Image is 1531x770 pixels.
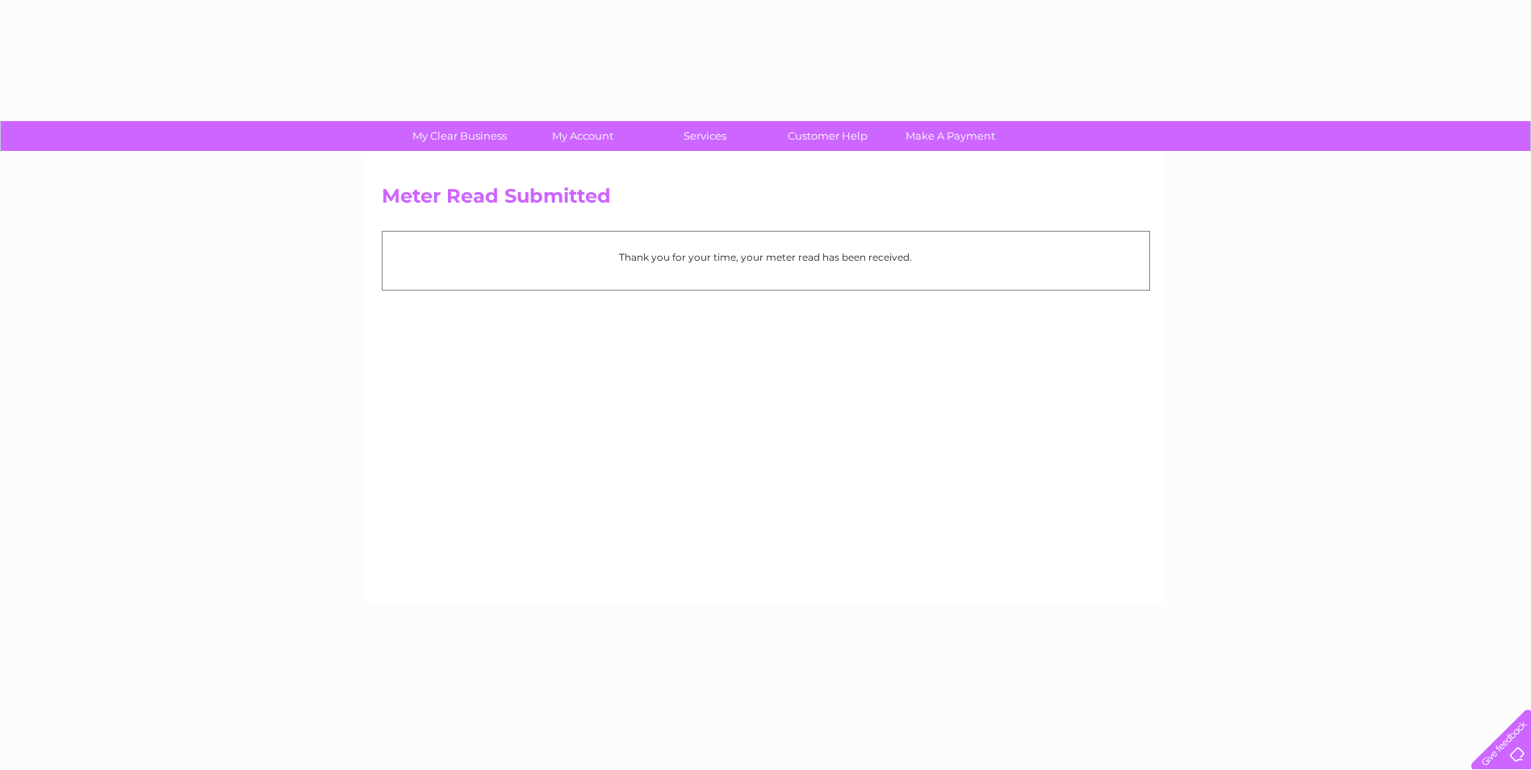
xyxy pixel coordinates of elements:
[516,121,649,151] a: My Account
[638,121,772,151] a: Services
[761,121,894,151] a: Customer Help
[382,185,1150,216] h2: Meter Read Submitted
[391,249,1141,265] p: Thank you for your time, your meter read has been received.
[884,121,1017,151] a: Make A Payment
[393,121,526,151] a: My Clear Business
